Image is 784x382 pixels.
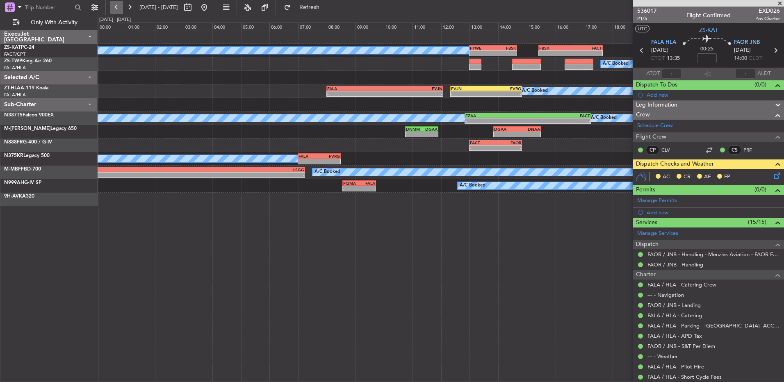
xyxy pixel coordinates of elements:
[451,91,486,96] div: -
[4,92,26,98] a: FALA/HLA
[4,45,21,50] span: ZS-KAT
[699,26,718,34] span: ZS-KAT
[343,181,359,186] div: FQMA
[647,91,780,98] div: Add new
[571,51,602,56] div: -
[241,23,270,30] div: 05:00
[517,132,540,137] div: -
[422,132,438,137] div: -
[527,23,556,30] div: 15:00
[298,23,327,30] div: 07:00
[139,4,178,11] span: [DATE] - [DATE]
[4,140,23,145] span: N888FR
[684,173,691,181] span: CR
[636,185,655,195] span: Permits
[636,270,656,280] span: Charter
[754,185,766,194] span: (0/0)
[4,167,41,172] a: M-MBFFBD-700
[184,23,212,30] div: 03:00
[406,132,422,137] div: -
[636,132,666,142] span: Flight Crew
[591,112,617,124] div: A/C Booked
[4,86,48,91] a: ZT-HLAA-119 Koala
[637,15,657,22] span: P1/5
[636,218,657,227] span: Services
[4,180,24,185] span: N999AH
[728,146,741,155] div: CS
[498,23,527,30] div: 14:00
[25,1,72,14] input: Trip Number
[21,20,87,25] span: Only With Activity
[493,45,516,50] div: FBSK
[9,16,89,29] button: Only With Activity
[292,5,327,10] span: Refresh
[646,146,659,155] div: CP
[4,65,26,71] a: FALA/HLA
[647,261,703,268] a: FAOR / JNB - Handling
[319,154,340,159] div: FVRG
[158,167,304,172] div: LSGG
[584,23,613,30] div: 17:00
[647,373,722,380] a: FALA / HLA - Short Cycle Fees
[486,91,521,96] div: -
[637,7,657,15] span: 536017
[749,55,762,63] span: ELDT
[494,132,517,137] div: -
[385,91,442,96] div: -
[734,39,760,47] span: FAOR JNB
[4,126,50,131] span: M-[PERSON_NAME]
[212,23,241,30] div: 04:00
[99,16,131,23] div: [DATE] - [DATE]
[651,39,676,47] span: FALA HLA
[636,110,650,120] span: Crew
[647,322,780,329] a: FALA / HLA - Parking - [GEOGRAPHIC_DATA]- ACC # 1800
[4,86,21,91] span: ZT-HLA
[556,23,584,30] div: 16:00
[4,59,22,64] span: ZS-TWP
[539,51,571,56] div: -
[327,91,385,96] div: -
[647,302,701,309] a: FAOR / JNB - Landing
[496,146,521,150] div: -
[704,173,711,181] span: AF
[663,173,670,181] span: AC
[465,118,528,123] div: -
[4,126,77,131] a: M-[PERSON_NAME]Legacy 650
[280,1,329,14] button: Refresh
[356,23,384,30] div: 09:00
[686,11,731,20] div: Flight Confirmed
[743,146,762,154] a: PRF
[299,154,319,159] div: FALA
[647,251,780,258] a: FAOR / JNB - Handling - Menzies Aviation - FAOR FAOR / JNB
[4,180,41,185] a: N999AHG-IV SP
[647,343,715,350] a: FAOR / JNB - S&T Per Diem
[647,353,678,360] a: --- - Weather
[422,127,438,132] div: DGAA
[647,363,704,370] a: FALA / HLA - Pilot Hire
[748,218,766,226] span: (15/15)
[636,240,659,249] span: Dispatch
[4,140,52,145] a: N888FRG-400 / G-IV
[647,209,780,216] div: Add new
[637,197,677,205] a: Manage Permits
[636,159,714,169] span: Dispatch Checks and Weather
[269,23,298,30] div: 06:00
[647,332,702,339] a: FALA / HLA - APD Tax
[571,45,602,50] div: FACT
[635,25,650,32] button: UTC
[413,23,441,30] div: 11:00
[662,69,681,79] input: --:--
[539,45,571,50] div: FBSK
[522,85,548,97] div: A/C Booked
[637,230,678,238] a: Manage Services
[494,127,517,132] div: DGAA
[4,113,54,118] a: N387TSFalcon 900EX
[700,45,713,53] span: 00:25
[647,281,716,288] a: FALA / HLA - Catering Crew
[667,55,680,63] span: 13:35
[315,166,340,178] div: A/C Booked
[158,173,304,177] div: -
[385,86,442,91] div: FVJN
[4,153,50,158] a: N375KRLegacy 500
[327,23,356,30] div: 08:00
